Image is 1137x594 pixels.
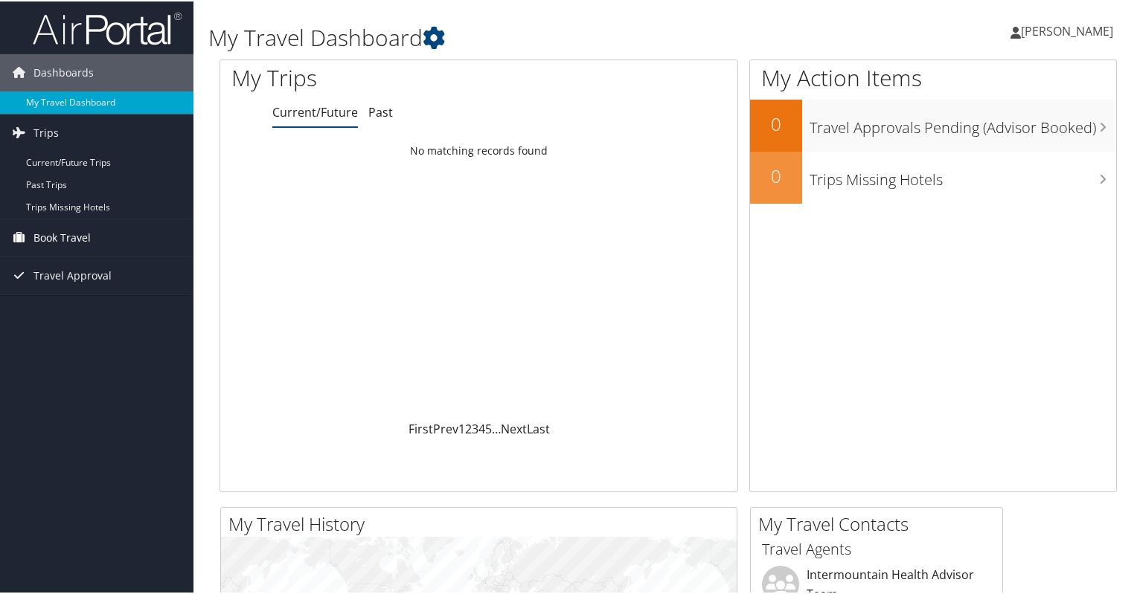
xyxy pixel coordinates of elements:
[478,419,485,436] a: 4
[33,218,91,255] span: Book Travel
[33,113,59,150] span: Trips
[527,419,550,436] a: Last
[220,136,737,163] td: No matching records found
[750,150,1116,202] a: 0Trips Missing Hotels
[228,510,737,535] h2: My Travel History
[750,110,802,135] h2: 0
[472,419,478,436] a: 3
[1011,7,1128,52] a: [PERSON_NAME]
[750,162,802,187] h2: 0
[501,419,527,436] a: Next
[750,98,1116,150] a: 0Travel Approvals Pending (Advisor Booked)
[810,109,1116,137] h3: Travel Approvals Pending (Advisor Booked)
[758,510,1002,535] h2: My Travel Contacts
[33,256,112,293] span: Travel Approval
[492,419,501,436] span: …
[465,419,472,436] a: 2
[1021,22,1113,38] span: [PERSON_NAME]
[762,537,991,558] h3: Travel Agents
[750,61,1116,92] h1: My Action Items
[33,53,94,90] span: Dashboards
[272,103,358,119] a: Current/Future
[409,419,433,436] a: First
[810,161,1116,189] h3: Trips Missing Hotels
[208,21,821,52] h1: My Travel Dashboard
[485,419,492,436] a: 5
[458,419,465,436] a: 1
[231,61,511,92] h1: My Trips
[433,419,458,436] a: Prev
[33,10,182,45] img: airportal-logo.png
[368,103,393,119] a: Past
